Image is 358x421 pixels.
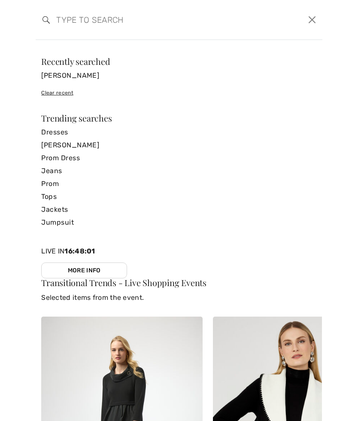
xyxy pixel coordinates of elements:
[41,277,206,288] span: Transitional Trends - Live Shopping Events
[41,165,317,177] a: Jeans
[50,7,247,33] input: TYPE TO SEARCH
[41,69,317,82] a: [PERSON_NAME]
[41,177,317,190] a: Prom
[41,126,317,139] a: Dresses
[305,13,319,27] button: Close
[41,246,127,278] div: Live In
[41,203,317,216] a: Jackets
[41,190,317,203] a: Tops
[41,139,317,152] a: [PERSON_NAME]
[41,262,127,278] a: More Info
[41,89,317,97] div: Clear recent
[64,247,95,255] span: 16:48:01
[41,293,317,303] p: Selected items from the event.
[41,152,317,165] a: Prom Dress
[41,57,317,66] div: Recently searched
[41,216,317,229] a: Jumpsuit
[42,16,50,24] img: search the website
[41,114,317,122] div: Trending searches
